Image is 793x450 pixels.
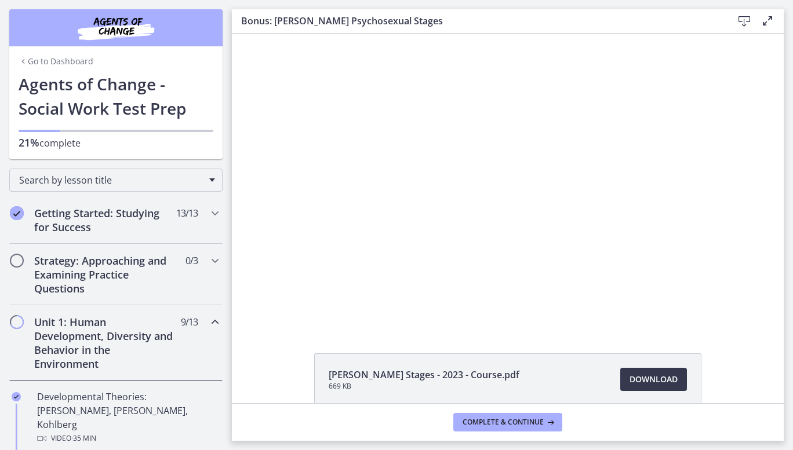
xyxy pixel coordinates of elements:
[19,136,39,149] span: 21%
[185,254,198,268] span: 0 / 3
[232,34,784,327] iframe: Video Lesson
[329,368,519,382] span: [PERSON_NAME] Stages - 2023 - Course.pdf
[10,206,24,220] i: Completed
[329,382,519,391] span: 669 KB
[620,368,687,391] a: Download
[46,14,185,42] img: Agents of Change
[34,315,176,371] h2: Unit 1: Human Development, Diversity and Behavior in the Environment
[34,254,176,295] h2: Strategy: Approaching and Examining Practice Questions
[37,431,218,445] div: Video
[9,169,223,192] div: Search by lesson title
[34,206,176,234] h2: Getting Started: Studying for Success
[71,431,96,445] span: · 35 min
[19,72,213,120] h1: Agents of Change - Social Work Test Prep
[463,418,544,427] span: Complete & continue
[241,14,714,28] h3: Bonus: [PERSON_NAME] Psychosexual Stages
[181,315,198,329] span: 9 / 13
[19,136,213,150] p: complete
[19,56,93,67] a: Go to Dashboard
[37,390,218,445] div: Developmental Theories: [PERSON_NAME], [PERSON_NAME], Kohlberg
[453,413,562,431] button: Complete & continue
[19,174,203,186] span: Search by lesson title
[176,206,198,220] span: 13 / 13
[12,392,21,401] i: Completed
[630,372,678,386] span: Download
